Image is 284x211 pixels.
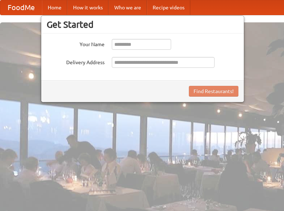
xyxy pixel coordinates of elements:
[47,19,238,30] h3: Get Started
[109,0,147,15] a: Who we are
[67,0,109,15] a: How it works
[0,0,42,15] a: FoodMe
[189,86,238,97] button: Find Restaurants!
[147,0,190,15] a: Recipe videos
[47,39,105,48] label: Your Name
[47,57,105,66] label: Delivery Address
[42,0,67,15] a: Home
